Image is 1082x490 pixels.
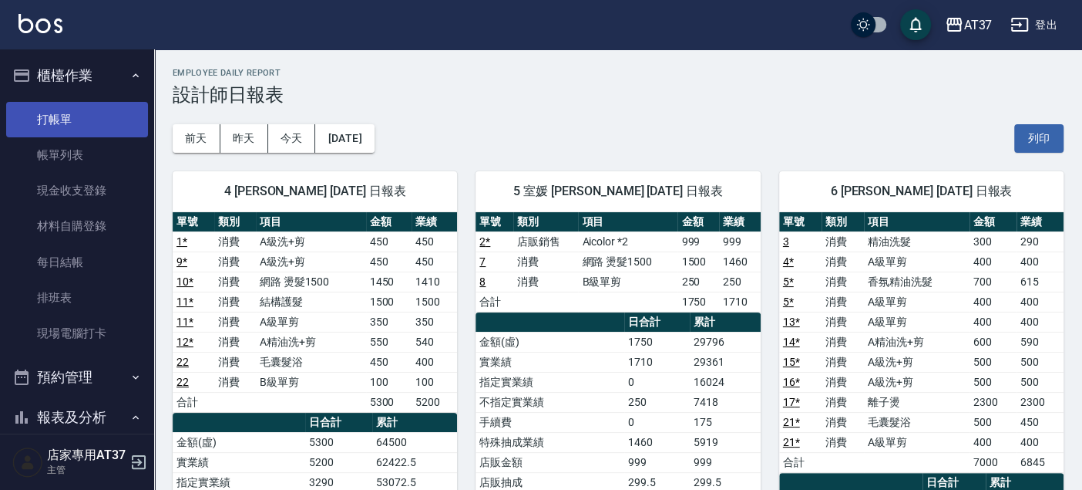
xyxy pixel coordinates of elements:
[969,352,1016,372] td: 500
[969,272,1016,292] td: 700
[412,231,457,252] td: 450
[256,212,366,232] th: 項目
[1016,332,1064,352] td: 590
[969,372,1016,392] td: 500
[366,392,412,412] td: 5300
[256,292,366,312] td: 結構護髮
[214,231,256,252] td: 消費
[864,292,969,312] td: A級單剪
[677,272,719,292] td: 250
[173,68,1064,78] h2: Employee Daily Report
[475,212,513,232] th: 單號
[822,332,864,352] td: 消費
[268,124,316,153] button: 今天
[315,124,374,153] button: [DATE]
[624,452,690,472] td: 999
[822,312,864,332] td: 消費
[214,292,256,312] td: 消費
[864,352,969,372] td: A級洗+剪
[412,292,457,312] td: 1500
[47,448,126,463] h5: 店家專用AT37
[256,332,366,352] td: A精油洗+剪
[690,332,760,352] td: 29796
[677,231,719,252] td: 999
[412,332,457,352] td: 540
[1016,272,1064,292] td: 615
[513,252,578,272] td: 消費
[475,452,624,472] td: 店販金額
[822,252,864,272] td: 消費
[1016,452,1064,472] td: 6845
[624,412,690,432] td: 0
[256,372,366,392] td: B級單剪
[475,432,624,452] td: 特殊抽成業績
[412,372,457,392] td: 100
[173,452,305,472] td: 實業績
[719,231,761,252] td: 999
[173,212,457,413] table: a dense table
[214,272,256,292] td: 消費
[214,352,256,372] td: 消費
[513,231,578,252] td: 店販銷售
[677,292,719,312] td: 1750
[578,231,677,252] td: Aicolor *2
[822,212,864,232] th: 類別
[191,184,439,199] span: 4 [PERSON_NAME] [DATE] 日報表
[690,452,760,472] td: 999
[690,412,760,432] td: 175
[1016,292,1064,312] td: 400
[256,312,366,332] td: A級單剪
[779,212,822,232] th: 單號
[475,292,513,312] td: 合計
[1016,312,1064,332] td: 400
[864,272,969,292] td: 香氛精油洗髮
[822,412,864,432] td: 消費
[173,212,214,232] th: 單號
[900,9,931,40] button: save
[719,292,761,312] td: 1710
[256,272,366,292] td: 網路 燙髮1500
[969,332,1016,352] td: 600
[305,413,372,433] th: 日合計
[220,124,268,153] button: 昨天
[173,84,1064,106] h3: 設計師日報表
[176,376,189,388] a: 22
[677,212,719,232] th: 金額
[864,252,969,272] td: A級單剪
[6,137,148,173] a: 帳單列表
[214,252,256,272] td: 消費
[822,231,864,252] td: 消費
[1016,412,1064,432] td: 450
[783,235,789,248] a: 3
[366,212,412,232] th: 金額
[864,332,969,352] td: A精油洗+剪
[475,332,624,352] td: 金額(虛)
[366,372,412,392] td: 100
[513,212,578,232] th: 類別
[969,452,1016,472] td: 7000
[798,184,1045,199] span: 6 [PERSON_NAME] [DATE] 日報表
[475,392,624,412] td: 不指定實業績
[969,252,1016,272] td: 400
[366,312,412,332] td: 350
[6,173,148,208] a: 現金收支登錄
[1016,252,1064,272] td: 400
[475,412,624,432] td: 手續費
[779,452,822,472] td: 合計
[864,231,969,252] td: 精油洗髮
[779,212,1064,473] table: a dense table
[475,372,624,392] td: 指定實業績
[6,208,148,244] a: 材料自購登錄
[305,432,372,452] td: 5300
[822,372,864,392] td: 消費
[690,352,760,372] td: 29361
[305,452,372,472] td: 5200
[475,212,760,313] table: a dense table
[624,332,690,352] td: 1750
[1016,352,1064,372] td: 500
[173,392,214,412] td: 合計
[214,312,256,332] td: 消費
[963,15,992,35] div: AT37
[256,352,366,372] td: 毛囊髮浴
[366,231,412,252] td: 450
